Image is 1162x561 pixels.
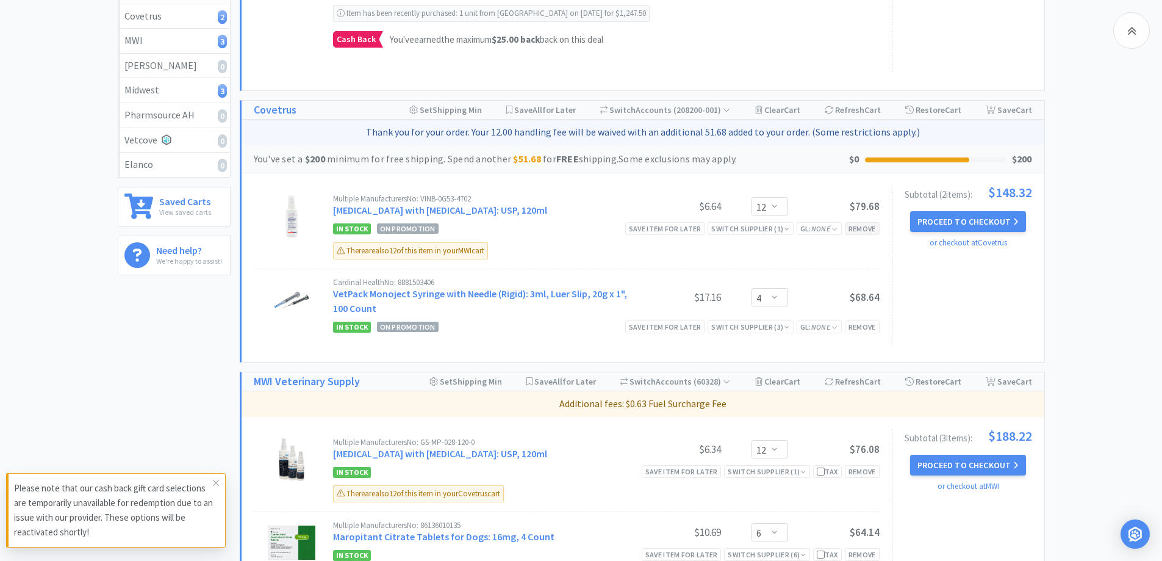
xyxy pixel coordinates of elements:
[118,103,230,128] a: Pharmsource AH0
[850,443,880,456] span: $76.08
[711,223,789,234] div: Switch Supplier ( 1 )
[333,204,547,216] a: [MEDICAL_DATA] with [MEDICAL_DATA]: USP, 120ml
[629,376,656,387] span: Switch
[118,29,230,54] a: MWI3
[629,525,721,540] div: $10.69
[124,132,224,148] div: Vetcove
[629,442,721,457] div: $6.34
[124,82,224,98] div: Midwest
[845,320,880,333] div: Remove
[728,549,806,560] div: Switch Supplier ( 6 )
[905,186,1032,199] div: Subtotal ( 2 item s ):
[333,530,554,543] a: Maropitant Citrate Tablets for Dogs: 16mg, 4 Count
[333,521,629,529] div: Multiple Manufacturers No: 86136010135
[755,372,800,391] div: Clear
[864,376,881,387] span: Cart
[333,242,488,259] div: There are also 12 of this item in your MWI cart
[246,125,1039,140] p: Thank you for your order. Your 12.00 handling fee will be waived with an additional 51.68 added t...
[556,153,579,165] strong: FREE
[254,151,849,167] div: You've set a minimum for free shipping. Spend another for shipping. Some exclusions may apply.
[930,237,1007,248] a: or checkout at Covetrus
[420,104,432,115] span: Set
[817,466,838,477] div: Tax
[118,128,230,153] a: Vetcove0
[492,34,540,45] strong: back
[118,153,230,177] a: Elanco0
[333,485,504,502] div: There are also 12 of this item in your Covetrus cart
[905,372,961,391] div: Restore
[784,376,800,387] span: Cart
[333,288,627,314] a: VetPack Monoject Syringe with Needle (Rigid): 3ml, Luer Slip, 20g x 1", 100 Count
[849,151,859,167] div: $0
[692,376,730,387] span: ( 60328 )
[620,372,731,391] div: Accounts
[864,104,881,115] span: Cart
[333,5,650,22] div: Item has been recently purchased: 1 unit from [GEOGRAPHIC_DATA] on [DATE] for $1,247.50
[514,104,576,115] span: Save for Later
[492,34,518,45] span: $25.00
[988,186,1032,199] span: $148.32
[124,58,224,74] div: [PERSON_NAME]
[629,199,721,214] div: $6.64
[118,4,230,29] a: Covetrus2
[218,159,227,172] i: 0
[246,396,1039,412] p: Additional fees: $0.63 Fuel Surcharge Fee
[409,101,482,119] div: Shipping Min
[728,466,806,477] div: Switch Supplier ( 1 )
[988,429,1032,443] span: $188.22
[850,291,880,304] span: $68.64
[333,447,547,460] a: [MEDICAL_DATA] with [MEDICAL_DATA]: USP, 120ml
[711,321,789,333] div: Switch Supplier ( 3 )
[625,320,705,333] div: Save item for later
[14,481,213,540] p: Please note that our cash back gift card selections are temporarily unavailable for redemption du...
[283,195,299,237] img: 05dbf52e185d4fc8a88ce44bcd31ae76_523649.png
[333,550,371,561] span: In Stock
[825,372,881,391] div: Refresh
[334,32,379,47] span: Cash Back
[156,255,222,267] p: We're happy to assist!
[254,373,360,391] a: MWI Veterinary Supply
[850,200,880,213] span: $79.68
[642,465,722,478] div: Save item for later
[600,101,731,119] div: Accounts
[910,455,1026,476] button: Proceed to Checkout
[390,34,603,45] span: You've earned the maximum back on this deal
[279,438,304,481] img: 6384d57947d746c3b127185338a4e087_6615.png
[553,376,562,387] span: All
[333,195,629,203] div: Multiple Manufacturers No: VINB-0G53-4702
[118,54,230,79] a: [PERSON_NAME]0
[945,376,961,387] span: Cart
[845,222,880,235] div: Remove
[124,107,224,123] div: Pharmsource AH
[254,101,296,119] a: Covetrus
[333,467,371,478] span: In Stock
[910,211,1026,232] button: Proceed to Checkout
[440,376,453,387] span: Set
[533,104,542,115] span: All
[850,526,880,539] span: $64.14
[945,104,961,115] span: Cart
[218,109,227,123] i: 0
[377,322,439,332] span: On Promotion
[1016,376,1032,387] span: Cart
[625,222,705,235] div: Save item for later
[800,224,838,233] span: GL:
[159,194,211,206] h6: Saved Carts
[218,134,227,148] i: 0
[218,60,227,73] i: 0
[218,84,227,98] i: 3
[118,78,230,103] a: Midwest3
[784,104,800,115] span: Cart
[642,548,722,561] div: Save item for later
[905,429,1032,443] div: Subtotal ( 3 item s ):
[333,322,371,333] span: In Stock
[986,372,1032,391] div: Save
[845,465,880,478] div: Remove
[118,187,231,226] a: Saved CartsView saved carts
[159,206,211,218] p: View saved carts
[825,101,881,119] div: Refresh
[333,438,629,446] div: Multiple Manufacturers No: GS-MP-028-120-0
[270,278,313,321] img: 30bafaff8bc3438abea9ee13b10eda9a_27756.png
